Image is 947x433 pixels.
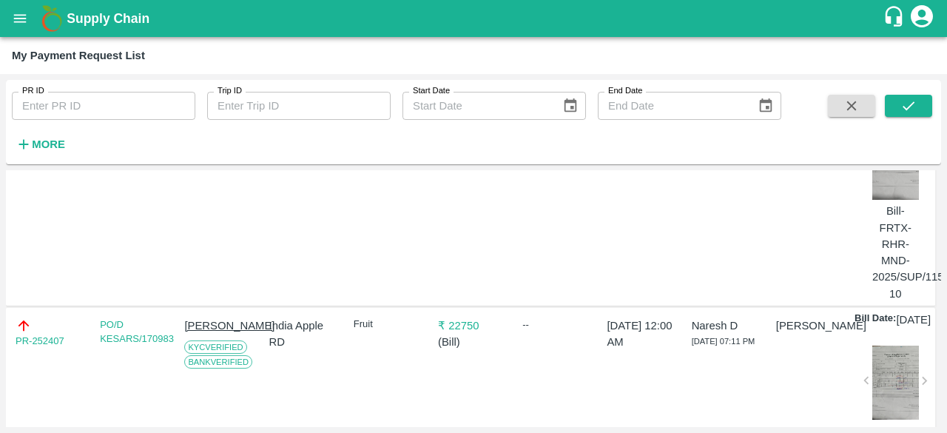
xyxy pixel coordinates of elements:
div: My Payment Request List [12,46,145,65]
p: [PERSON_NAME] [776,318,847,334]
p: Fruit [354,318,425,332]
a: PR-252407 [16,334,64,349]
p: Naresh D [692,318,763,334]
label: End Date [608,85,642,97]
p: Bill-FRTX-RHR-MND-2025/SUP/115951/C-10 [872,203,919,302]
strong: More [32,138,65,150]
p: [DATE] 12:00 AM [607,318,678,351]
p: ₹ 22750 [438,318,509,334]
img: logo [37,4,67,33]
div: -- [522,318,593,332]
span: KYC Verified [184,340,246,354]
label: Trip ID [218,85,242,97]
span: [DATE] 07:11 PM [692,337,755,346]
button: Choose date [752,92,780,120]
input: Enter PR ID [12,92,195,120]
input: Enter Trip ID [207,92,391,120]
p: [DATE] [896,312,931,328]
div: account of current user [909,3,935,34]
p: [PERSON_NAME] [184,318,255,334]
p: India Apple RD [269,318,340,351]
label: PR ID [22,85,44,97]
input: Start Date [402,92,550,120]
button: Choose date [556,92,584,120]
a: Supply Chain [67,8,883,29]
input: End Date [598,92,746,120]
div: customer-support [883,5,909,32]
b: Supply Chain [67,11,149,26]
p: ( Bill ) [438,334,509,350]
label: Start Date [413,85,450,97]
a: PO/D KESARS/170983 [100,319,174,345]
button: More [12,132,69,157]
p: Bill Date: [855,312,896,328]
button: open drawer [3,1,37,36]
span: Bank Verified [184,355,252,369]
